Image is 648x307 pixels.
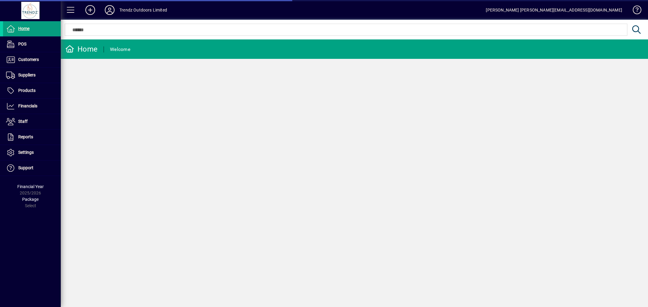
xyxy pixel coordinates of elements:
[65,44,98,54] div: Home
[486,5,622,15] div: [PERSON_NAME] [PERSON_NAME][EMAIL_ADDRESS][DOMAIN_NAME]
[18,165,33,170] span: Support
[18,103,37,108] span: Financials
[17,184,44,189] span: Financial Year
[18,119,28,124] span: Staff
[18,26,29,31] span: Home
[3,99,61,114] a: Financials
[3,37,61,52] a: POS
[18,57,39,62] span: Customers
[3,114,61,129] a: Staff
[18,150,34,155] span: Settings
[3,145,61,160] a: Settings
[119,5,167,15] div: Trendz Outdoors Limited
[100,5,119,15] button: Profile
[81,5,100,15] button: Add
[18,42,26,46] span: POS
[628,1,640,21] a: Knowledge Base
[3,68,61,83] a: Suppliers
[3,130,61,145] a: Reports
[3,160,61,176] a: Support
[18,88,36,93] span: Products
[22,197,39,202] span: Package
[18,73,36,77] span: Suppliers
[3,83,61,98] a: Products
[3,52,61,67] a: Customers
[110,45,130,54] div: Welcome
[18,134,33,139] span: Reports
